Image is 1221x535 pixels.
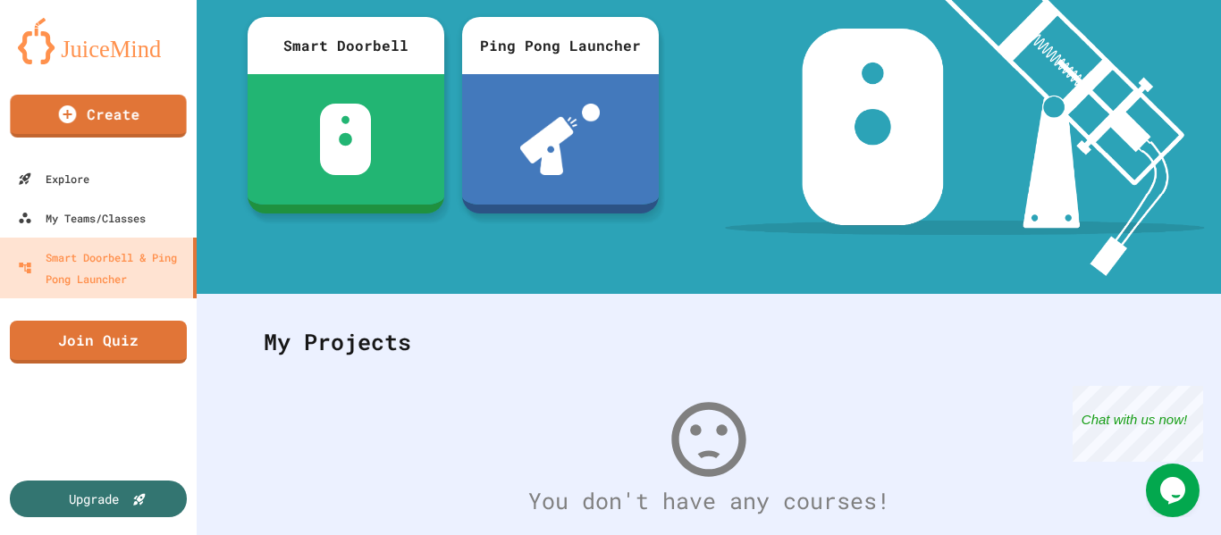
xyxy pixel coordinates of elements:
[520,104,600,175] img: ppl-with-ball.png
[248,17,444,74] div: Smart Doorbell
[320,104,371,175] img: sdb-white.svg
[69,489,119,508] div: Upgrade
[18,168,89,189] div: Explore
[1146,464,1203,517] iframe: chat widget
[462,17,659,74] div: Ping Pong Launcher
[246,484,1172,518] div: You don't have any courses!
[18,247,186,289] div: Smart Doorbell & Ping Pong Launcher
[18,207,146,229] div: My Teams/Classes
[10,321,187,364] a: Join Quiz
[246,307,1172,377] div: My Projects
[10,95,186,138] a: Create
[18,18,179,64] img: logo-orange.svg
[1073,386,1203,462] iframe: chat widget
